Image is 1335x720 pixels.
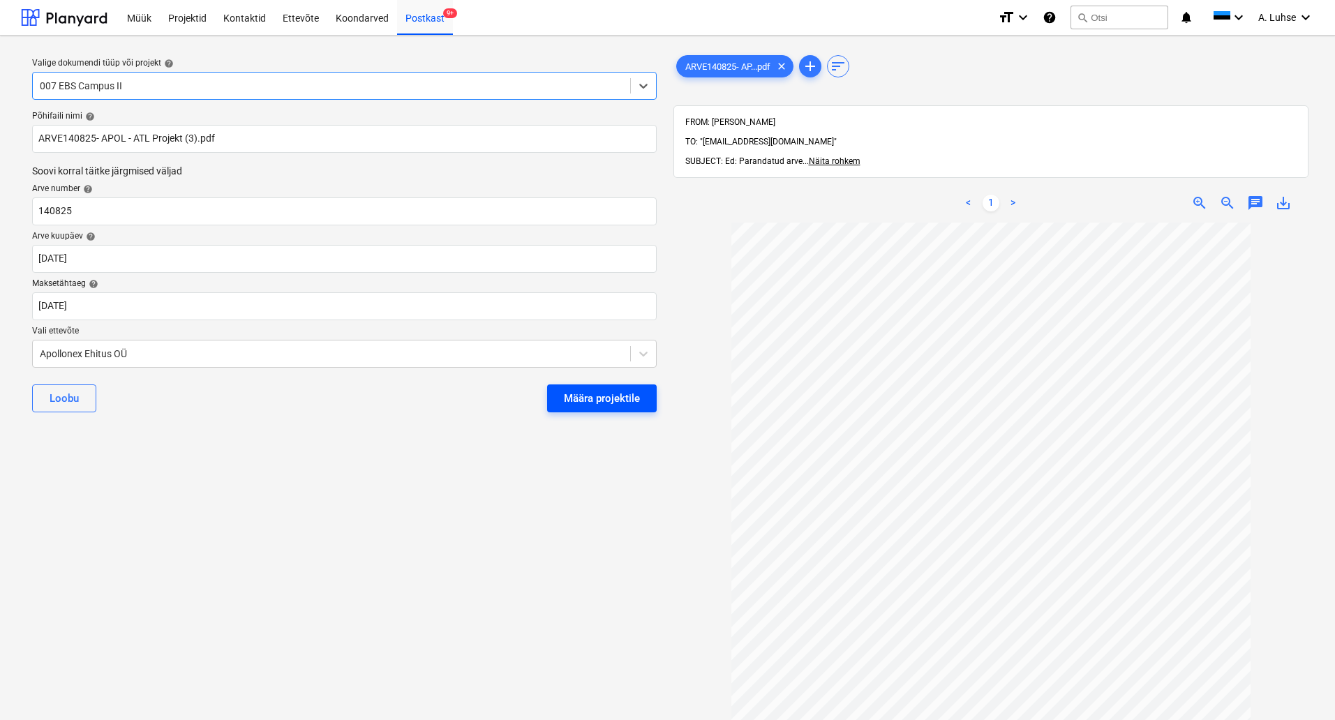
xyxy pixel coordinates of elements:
[685,137,837,147] span: TO: "[EMAIL_ADDRESS][DOMAIN_NAME]"
[1071,6,1168,29] button: Otsi
[50,389,79,407] div: Loobu
[1258,12,1296,23] span: A. Luhse
[1247,195,1264,211] span: chat
[677,61,779,72] span: ARVE140825- AP...pdf
[983,195,999,211] a: Page 1 is your current page
[32,292,657,320] input: Tähtaega pole määratud
[1191,195,1208,211] span: zoom_in
[1265,653,1335,720] iframe: Chat Widget
[830,58,847,75] span: sort
[86,279,98,289] span: help
[960,195,977,211] a: Previous page
[32,278,657,290] div: Maksetähtaeg
[32,231,657,242] div: Arve kuupäev
[443,8,457,18] span: 9+
[32,384,96,412] button: Loobu
[32,245,657,273] input: Arve kuupäeva pole määratud.
[685,156,803,166] span: SUBJECT: Ed: Parandatud arve
[685,117,775,127] span: FROM: [PERSON_NAME]
[547,384,657,412] button: Määra projektile
[773,58,790,75] span: clear
[83,232,96,241] span: help
[1265,653,1335,720] div: Vestlusvidin
[1179,9,1193,26] i: notifications
[998,9,1015,26] i: format_size
[809,156,860,166] span: Näita rohkem
[32,326,657,340] p: Vali ettevõte
[161,59,174,68] span: help
[1219,195,1236,211] span: zoom_out
[676,55,793,77] div: ARVE140825- AP...pdf
[802,58,819,75] span: add
[1297,9,1314,26] i: keyboard_arrow_down
[1077,12,1088,23] span: search
[1275,195,1292,211] span: save_alt
[564,389,640,407] div: Määra projektile
[803,156,860,166] span: ...
[1015,9,1031,26] i: keyboard_arrow_down
[1230,9,1247,26] i: keyboard_arrow_down
[82,112,95,121] span: help
[32,125,657,153] input: Põhifaili nimi
[32,197,657,225] input: Arve number
[32,164,657,178] p: Soovi korral täitke järgmised väljad
[32,58,657,69] div: Valige dokumendi tüüp või projekt
[1043,9,1057,26] i: Abikeskus
[32,111,657,122] div: Põhifaili nimi
[32,183,657,195] div: Arve number
[1005,195,1022,211] a: Next page
[80,184,93,194] span: help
